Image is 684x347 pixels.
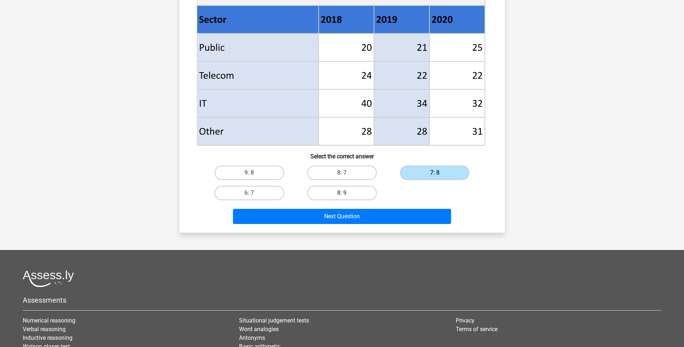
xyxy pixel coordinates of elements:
[400,166,469,180] label: 7: 8
[23,270,74,287] img: Assessly logo
[215,166,284,180] label: 9: 8
[239,326,279,333] a: Word analogies
[239,317,309,324] a: Situational judgement tests
[456,326,498,333] a: Terms of service
[307,186,377,200] label: 8: 9
[23,334,72,341] a: Inductive reasoning
[456,317,475,324] a: Privacy
[233,209,451,224] button: Next Question
[191,147,493,160] h6: Select the correct answer
[23,326,66,333] a: Verbal reasoning
[215,186,284,200] label: 6: 7
[23,296,661,304] h5: Assessments
[307,166,377,180] label: 8: 7
[239,334,265,341] a: Antonyms
[23,317,75,324] a: Numerical reasoning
